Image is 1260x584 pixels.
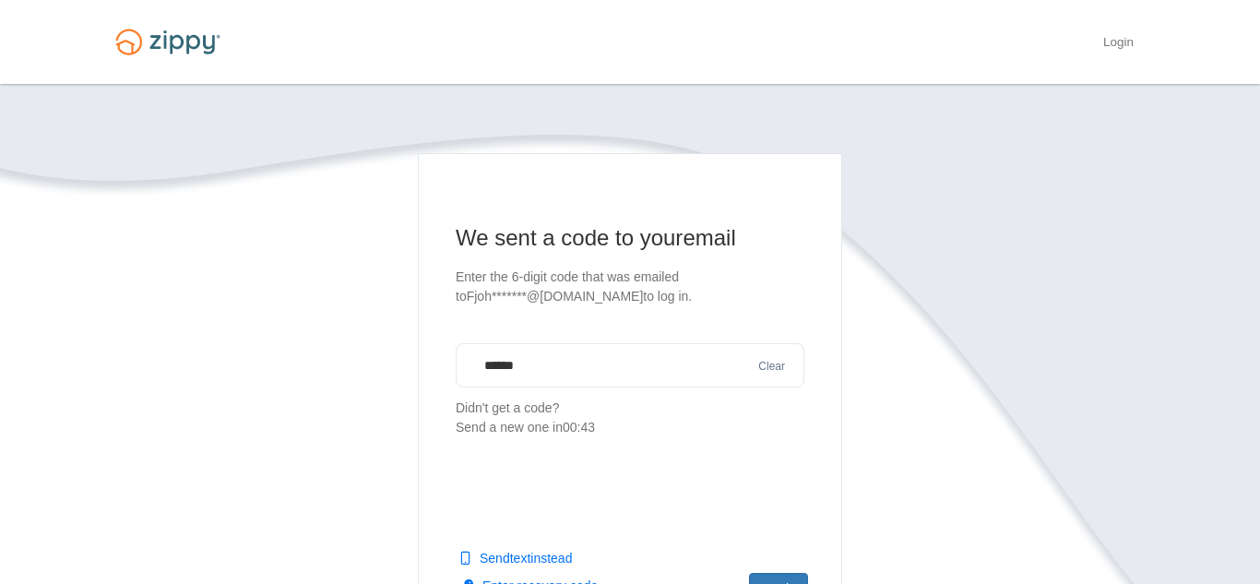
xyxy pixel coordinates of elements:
[460,549,572,567] button: Sendtextinstead
[104,20,232,64] img: Logo
[456,399,804,437] p: Didn't get a code?
[753,358,790,375] button: Clear
[1103,35,1134,54] a: Login
[456,223,804,253] h1: We sent a code to your email
[456,418,804,437] div: Send a new one in 00:43
[456,268,804,306] p: Enter the 6-digit code that was emailed to Fjoh*******@[DOMAIN_NAME] to log in.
